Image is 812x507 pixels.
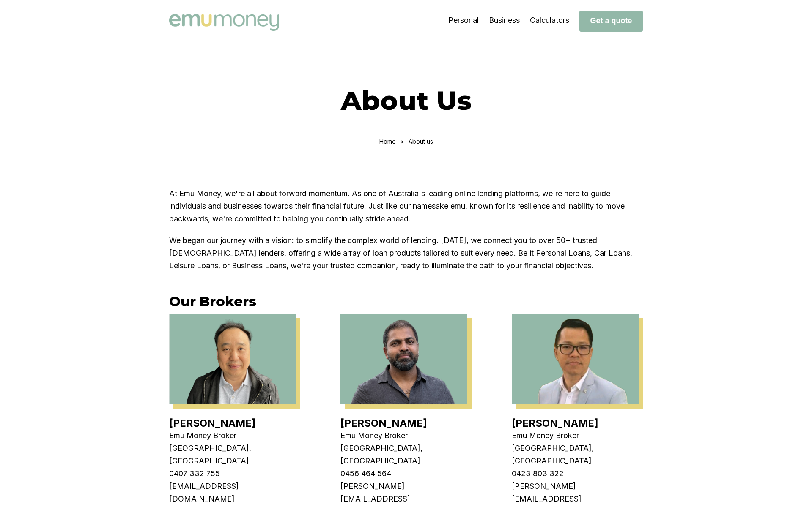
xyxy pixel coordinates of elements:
[169,234,643,272] p: We began our journey with a vision: to simplify the complex world of lending. [DATE], we connect ...
[512,467,639,480] p: 0423 803 322
[169,467,296,480] p: 0407 332 755
[340,314,467,404] img: Krish Babu
[169,14,279,31] img: Emu Money logo
[340,429,467,442] p: Emu Money Broker
[169,417,256,429] a: [PERSON_NAME]
[169,314,296,404] img: Eujin Ooi
[169,84,643,117] h1: About Us
[340,417,427,429] a: [PERSON_NAME]
[512,429,639,442] p: Emu Money Broker
[579,16,643,25] a: Get a quote
[409,138,433,145] div: About us
[512,442,639,467] p: [GEOGRAPHIC_DATA], [GEOGRAPHIC_DATA]
[379,138,396,145] a: Home
[512,417,598,429] a: [PERSON_NAME]
[169,187,643,225] p: At Emu Money, we're all about forward momentum. As one of Australia's leading online lending plat...
[169,293,643,310] h3: Our Brokers
[400,138,404,145] div: >
[169,429,296,442] p: Emu Money Broker
[512,314,639,404] img: Steven Nguyen
[340,467,467,480] p: 0456 464 564
[340,442,467,467] p: [GEOGRAPHIC_DATA], [GEOGRAPHIC_DATA]
[169,442,296,467] p: [GEOGRAPHIC_DATA], [GEOGRAPHIC_DATA]
[169,480,296,505] p: [EMAIL_ADDRESS][DOMAIN_NAME]
[579,11,643,32] button: Get a quote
